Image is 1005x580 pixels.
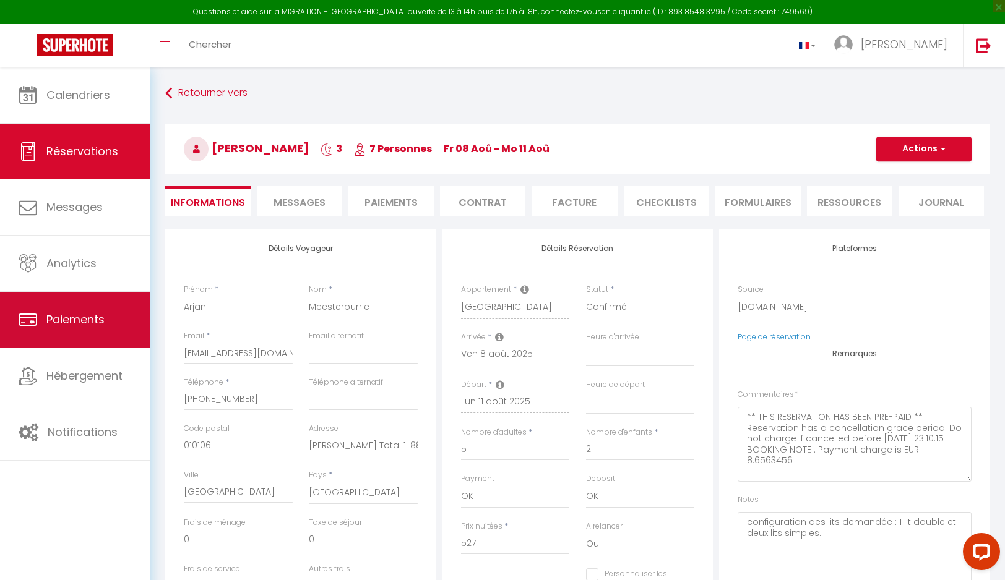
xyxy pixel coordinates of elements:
[184,469,199,481] label: Ville
[834,35,853,54] img: ...
[46,199,103,215] span: Messages
[309,563,350,575] label: Autres frais
[48,424,118,440] span: Notifications
[738,349,972,358] h4: Remarques
[444,142,550,156] span: Fr 08 Aoû - Mo 11 Aoû
[738,244,972,253] h4: Plateformes
[532,186,617,216] li: Facture
[861,36,947,52] span: [PERSON_NAME]
[184,140,309,156] span: [PERSON_NAME]
[184,377,223,388] label: Téléphone
[154,73,189,81] div: Mots-clés
[165,186,251,216] li: Informations
[184,423,230,435] label: Code postal
[586,284,608,296] label: Statut
[440,186,525,216] li: Contrat
[37,34,113,56] img: Super Booking
[64,73,95,81] div: Domaine
[807,186,892,216] li: Ressources
[738,331,811,342] a: Page de réservation
[309,330,364,342] label: Email alternatif
[179,24,241,67] a: Chercher
[35,20,61,30] div: v 4.0.24
[309,469,327,481] label: Pays
[738,494,759,506] label: Notes
[140,72,150,82] img: tab_keywords_by_traffic_grey.svg
[309,517,362,529] label: Taxe de séjour
[461,244,695,253] h4: Détails Réservation
[953,528,1005,580] iframe: LiveChat chat widget
[976,38,991,53] img: logout
[46,143,118,159] span: Réservations
[586,427,652,438] label: Nombre d'enfants
[825,24,963,67] a: ... [PERSON_NAME]
[899,186,984,216] li: Journal
[354,142,432,156] span: 7 Personnes
[309,284,327,296] label: Nom
[274,195,326,210] span: Messages
[461,284,511,296] label: Appartement
[461,331,486,343] label: Arrivée
[184,330,204,342] label: Email
[165,82,990,104] a: Retourner vers
[184,517,246,529] label: Frais de ménage
[586,521,623,532] label: A relancer
[32,32,140,42] div: Domaine: [DOMAIN_NAME]
[20,32,30,42] img: website_grey.svg
[189,38,231,51] span: Chercher
[602,6,653,17] a: en cliquant ici
[876,137,972,161] button: Actions
[309,423,339,435] label: Adresse
[461,473,494,485] label: Payment
[738,284,764,296] label: Source
[348,186,434,216] li: Paiements
[184,563,240,575] label: Frais de service
[46,255,97,271] span: Analytics
[321,142,342,156] span: 3
[461,427,527,438] label: Nombre d'adultes
[461,379,486,391] label: Départ
[46,312,105,327] span: Paiements
[738,389,798,401] label: Commentaires
[46,87,110,103] span: Calendriers
[586,473,615,485] label: Deposit
[586,379,645,391] label: Heure de départ
[715,186,801,216] li: FORMULAIRES
[50,72,60,82] img: tab_domain_overview_orange.svg
[586,331,639,343] label: Heure d'arrivée
[46,368,123,383] span: Hébergement
[309,377,383,388] label: Téléphone alternatif
[624,186,709,216] li: CHECKLISTS
[461,521,502,532] label: Prix nuitées
[184,284,213,296] label: Prénom
[184,244,418,253] h4: Détails Voyageur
